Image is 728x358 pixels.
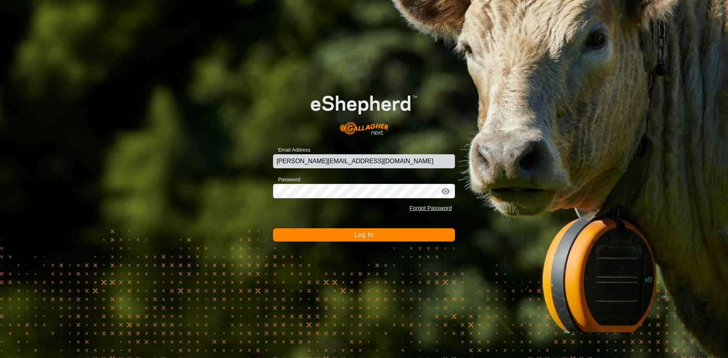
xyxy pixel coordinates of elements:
label: Password [273,176,300,183]
a: Forgot Password [409,205,452,211]
button: Log In [273,228,455,242]
input: Email Address [273,154,455,168]
span: Log In [354,231,374,238]
img: E-shepherd Logo [291,80,437,142]
label: Email Address [273,146,310,154]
